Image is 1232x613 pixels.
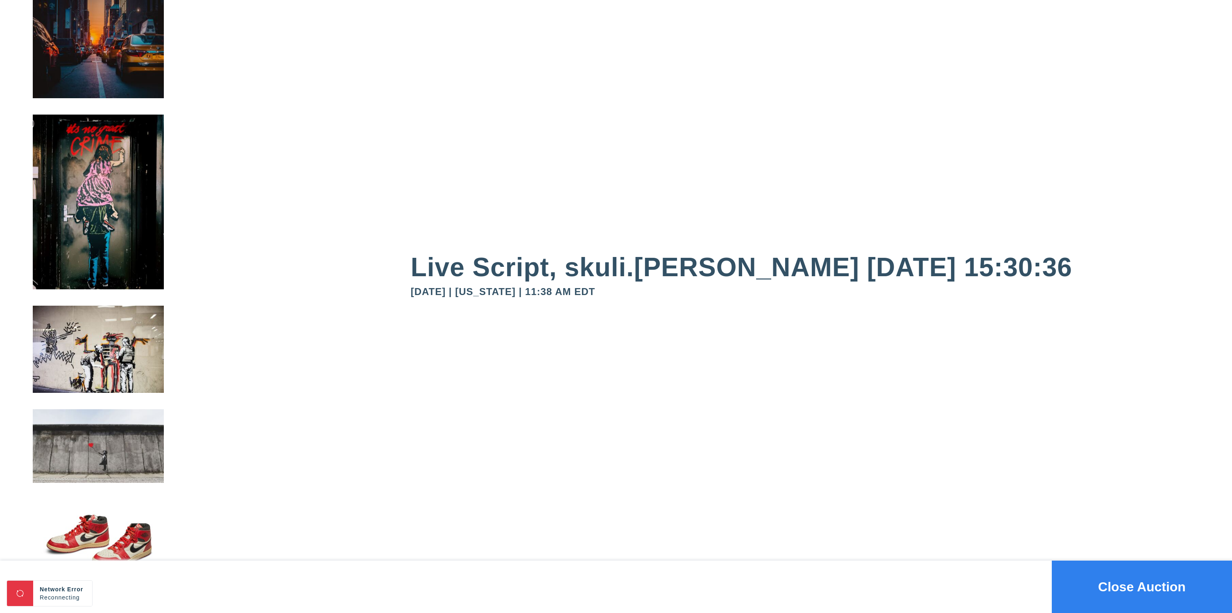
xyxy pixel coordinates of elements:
[33,306,164,410] img: small
[40,585,86,593] div: Network Error
[411,287,1199,297] div: [DATE] | [US_STATE] | 11:38 AM EDT
[33,410,164,500] img: small
[411,254,1199,280] div: Live Script, skuli.[PERSON_NAME] [DATE] 15:30:36
[33,500,164,604] img: small
[33,1,164,115] img: small
[40,593,86,602] div: Reconnecting
[33,115,164,306] img: small
[1052,561,1232,613] button: Close Auction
